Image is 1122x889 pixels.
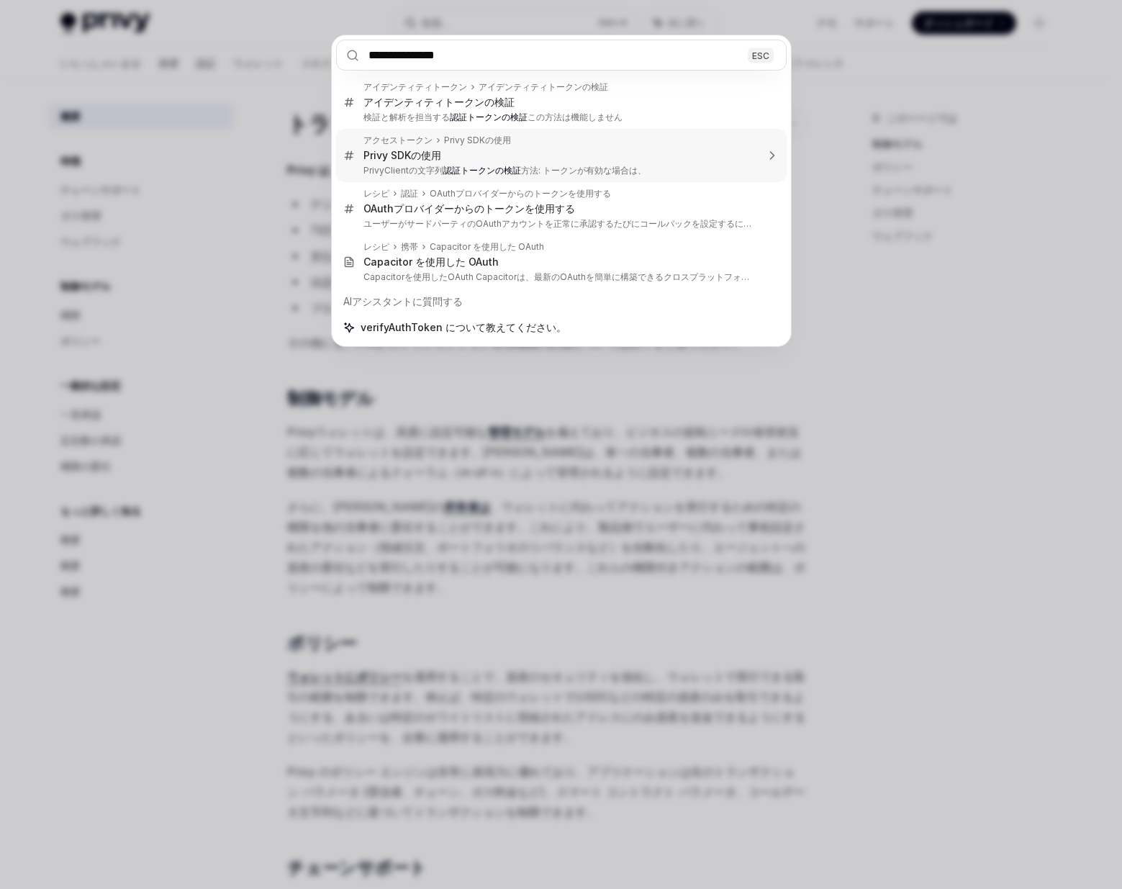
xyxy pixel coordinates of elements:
font: アイデンティティトークンの検証 [479,81,608,92]
font: Capacitor を使用した OAuth [430,241,544,252]
font: レシピ [363,188,389,199]
font: ユーザーがサードパーティのOAuthアカウントを正常に承認するたびにコールバックを設定するには、 [363,218,761,229]
font: 認証トークンの検証 [443,165,521,176]
font: Privy SDKの使用 [363,149,441,161]
font: AIアシスタントに質問する [343,295,463,307]
font: Capacitorを使用したOAuth Capacitorは、最新のOAuthを簡単に構築できるクロスプラットフォームのネイティブランタイムです。 [363,271,879,282]
font: この方法は機能しません [528,112,623,122]
font: 認証トークンの検証 [450,112,528,122]
font: ESC [752,50,769,60]
font: レシピ [363,241,389,252]
font: Privy SDKの使用 [444,135,511,145]
font: アイデンティティトークン [363,81,467,92]
font: OAuthプロバイダーからのトークンを使用する [430,188,611,199]
font: 携帯 [401,241,418,252]
font: アクセストークン [363,135,433,145]
font: PrivyClientの文字列 [363,165,443,176]
font: アイデンティティトークンの検証 [363,96,515,108]
font: Capacitor を使用した OAuth [363,256,499,268]
font: 方法: トークンが有効な場合は、 [521,165,646,176]
font: 認証 [401,188,418,199]
font: verifyAuthToken について教えてください。 [361,321,566,333]
font: 検証と解析を担当する [363,112,450,122]
font: OAuthプロバイダーからのトークンを使用する [363,202,575,215]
